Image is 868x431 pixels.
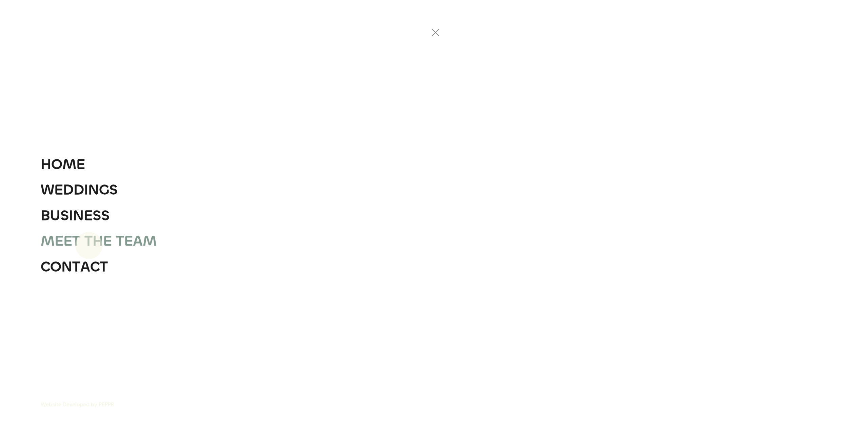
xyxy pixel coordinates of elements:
div: M [143,228,157,254]
div: N [88,177,99,203]
div: U [50,203,60,229]
div: W [41,177,54,203]
div: T [84,228,93,254]
div: O [51,152,62,177]
div: E [103,228,112,254]
div: T [100,254,108,280]
div: D [74,177,84,203]
div: E [63,228,72,254]
div: O [50,254,61,280]
div: B [41,203,50,229]
div: S [109,177,118,203]
a: Website Developed by PEPPR [41,400,114,409]
div: T [116,228,124,254]
div: E [84,203,93,229]
div: E [54,177,63,203]
div: C [41,254,50,280]
div: G [99,177,109,203]
div: E [76,152,85,177]
a: HOME [41,152,85,177]
div: M [62,152,76,177]
div: D [63,177,74,203]
div: E [55,228,63,254]
a: BUSINESS [41,203,110,229]
div: S [93,203,101,229]
div: N [61,254,72,280]
div: S [101,203,110,229]
div: S [60,203,69,229]
div: N [73,203,84,229]
div: H [41,152,51,177]
a: WEDDINGS [41,177,118,203]
a: MEET THE TEAM [41,228,157,254]
div: I [84,177,88,203]
a: CONTACT [41,254,108,280]
div: T [72,228,80,254]
div: A [80,254,90,280]
div: M [41,228,55,254]
div: I [69,203,73,229]
div: A [133,228,143,254]
div: H [93,228,103,254]
div: T [72,254,80,280]
div: E [124,228,133,254]
div: C [90,254,100,280]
